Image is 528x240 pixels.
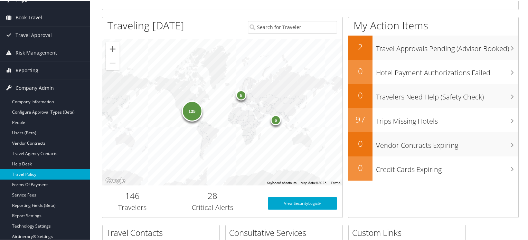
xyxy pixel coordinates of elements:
h2: 0 [348,89,373,100]
h3: Critical Alerts [168,202,257,212]
span: Risk Management [16,44,57,61]
h3: Travelers [107,202,157,212]
h3: Travel Approvals Pending (Advisor Booked) [376,40,518,53]
h2: Custom Links [352,226,465,238]
h2: 0 [348,65,373,76]
div: 5 [236,89,246,100]
h2: 0 [348,161,373,173]
h2: 146 [107,189,157,201]
h3: Trips Missing Hotels [376,112,518,125]
h1: Traveling [DATE] [107,18,184,32]
input: Search for Traveler [248,20,338,33]
span: Book Travel [16,8,42,26]
button: Keyboard shortcuts [267,180,296,185]
a: Terms (opens in new tab) [331,180,340,184]
button: Zoom in [106,41,120,55]
a: 0Credit Cards Expiring [348,156,518,180]
img: Google [104,176,127,185]
div: 6 [271,114,281,125]
span: Map data ©2025 [301,180,327,184]
a: View SecurityLogic® [268,196,338,209]
button: Zoom out [106,56,120,69]
h3: Travelers Need Help (Safety Check) [376,88,518,101]
h3: Hotel Payment Authorizations Failed [376,64,518,77]
a: 0Hotel Payment Authorizations Failed [348,59,518,83]
a: 0Travelers Need Help (Safety Check) [348,83,518,107]
h2: 2 [348,40,373,52]
span: Travel Approval [16,26,52,43]
h3: Credit Cards Expiring [376,161,518,174]
div: 135 [181,100,202,121]
h2: 0 [348,137,373,149]
h3: Vendor Contracts Expiring [376,136,518,150]
h2: 97 [348,113,373,125]
a: Open this area in Google Maps (opens a new window) [104,176,127,185]
h2: Travel Contacts [106,226,219,238]
h1: My Action Items [348,18,518,32]
a: 0Vendor Contracts Expiring [348,132,518,156]
a: 97Trips Missing Hotels [348,107,518,132]
span: Reporting [16,61,38,78]
h2: Consultative Services [229,226,342,238]
h2: 28 [168,189,257,201]
span: Company Admin [16,79,54,96]
a: 2Travel Approvals Pending (Advisor Booked) [348,35,518,59]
